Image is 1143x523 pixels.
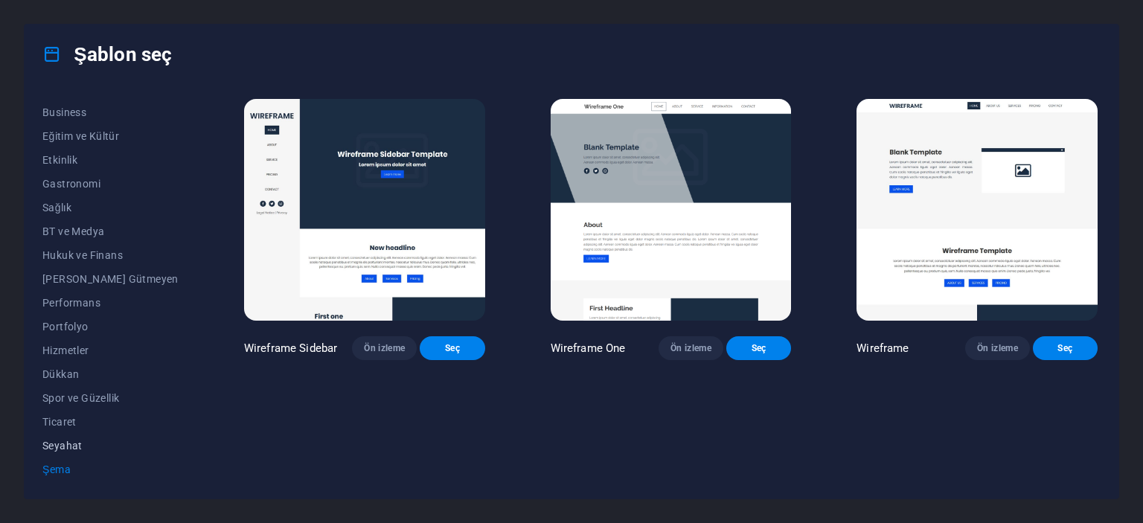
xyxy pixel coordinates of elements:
button: Spor ve Güzellik [42,386,179,410]
span: Eğitim ve Kültür [42,130,179,142]
button: Dükkan [42,362,179,386]
span: Portfolyo [42,321,179,333]
span: Spor ve Güzellik [42,392,179,404]
img: Wireframe Sidebar [244,99,485,321]
p: Wireframe Sidebar [244,341,337,356]
button: Hizmetler [42,338,179,362]
span: Seç [432,342,473,354]
button: Etkinlik [42,148,179,172]
button: Ön izleme [352,336,417,360]
span: Ön izleme [977,342,1018,354]
p: Wireframe [857,341,909,356]
button: Ticaret [42,410,179,434]
button: Business [42,100,179,124]
button: Seyahat [42,434,179,458]
span: Performans [42,297,179,309]
span: Gastronomi [42,178,179,190]
span: Business [42,106,179,118]
span: Ticaret [42,416,179,428]
span: Seyahat [42,440,179,452]
img: Wireframe [857,99,1098,321]
button: Şema [42,458,179,481]
button: Performans [42,291,179,315]
span: Seç [1045,342,1086,354]
button: Seç [726,336,791,360]
button: Ön izleme [659,336,723,360]
button: Seç [1033,336,1098,360]
button: Seç [420,336,484,360]
span: Dükkan [42,368,179,380]
h4: Şablon seç [42,42,172,66]
span: Ön izleme [364,342,405,354]
button: Gastronomi [42,172,179,196]
span: Sağlık [42,202,179,214]
span: [PERSON_NAME] Gütmeyen [42,273,179,285]
button: [PERSON_NAME] Gütmeyen [42,267,179,291]
button: Sağlık [42,196,179,219]
span: Hizmetler [42,344,179,356]
span: Hukuk ve Finans [42,249,179,261]
span: Ön izleme [670,342,711,354]
button: BT ve Medya [42,219,179,243]
button: Ön izleme [965,336,1030,360]
p: Wireframe One [551,341,626,356]
span: Şema [42,463,179,475]
button: Portfolyo [42,315,179,338]
span: BT ve Medya [42,225,179,237]
span: Seç [738,342,779,354]
img: Wireframe One [551,99,792,321]
button: Eğitim ve Kültür [42,124,179,148]
button: Hukuk ve Finans [42,243,179,267]
span: Etkinlik [42,154,179,166]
